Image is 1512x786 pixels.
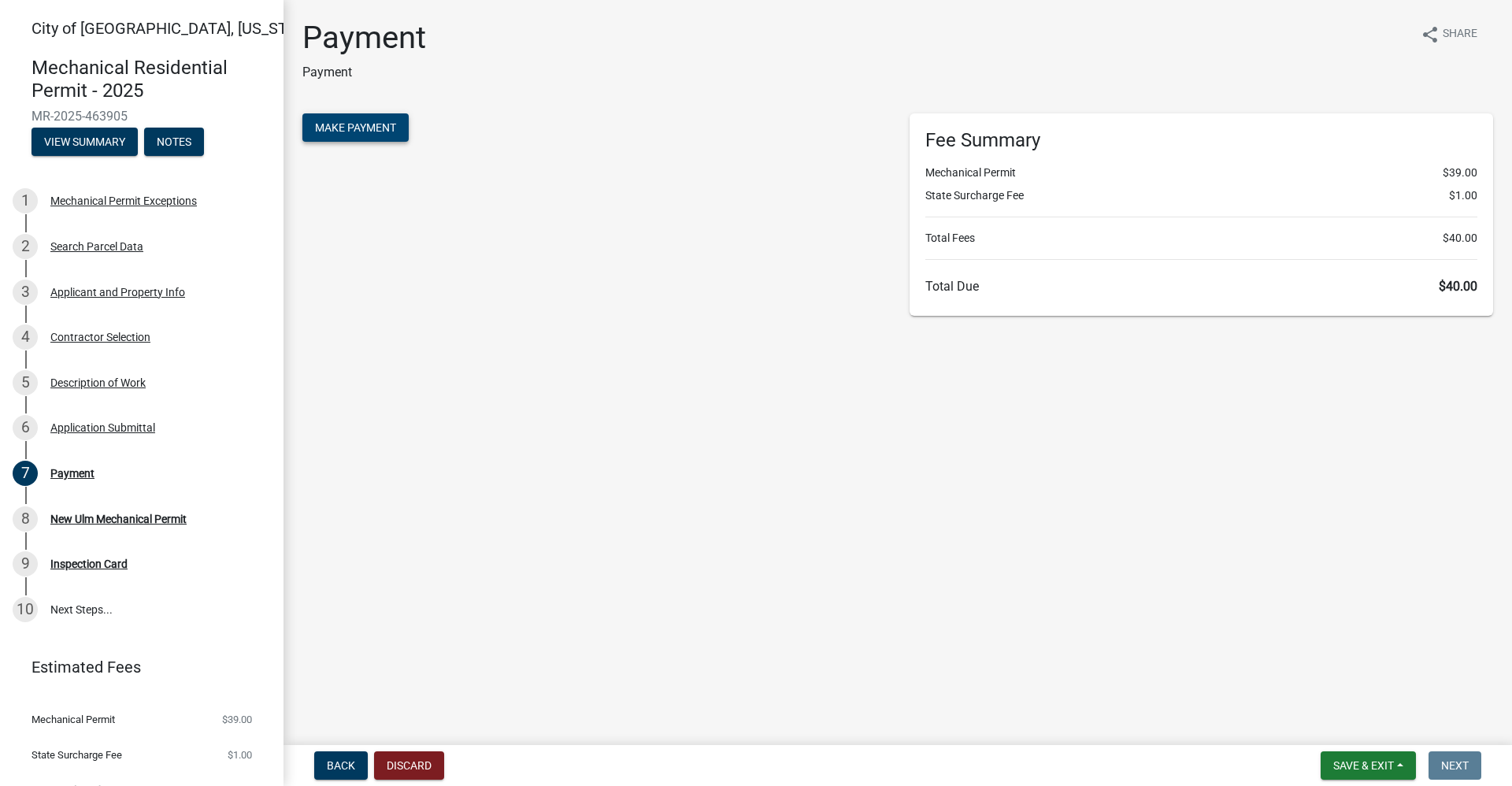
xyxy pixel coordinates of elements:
button: Discard [374,751,444,780]
h4: Mechanical Residential Permit - 2025 [31,57,271,102]
span: $40.00 [1443,230,1477,247]
li: State Surcharge Fee [925,187,1477,204]
span: MR-2025-463905 [31,109,252,124]
div: Application Submittal [50,422,155,433]
div: 10 [13,597,38,622]
span: Back [327,759,355,772]
span: $1.00 [228,750,252,760]
div: Payment [50,468,94,479]
div: Search Parcel Data [50,241,143,252]
h6: Total Due [925,279,1477,294]
div: Applicant and Property Info [50,287,185,298]
wm-modal-confirm: Notes [144,136,204,149]
span: $39.00 [222,714,252,725]
div: 3 [13,280,38,305]
button: Save & Exit [1321,751,1416,780]
div: 9 [13,551,38,577]
span: City of [GEOGRAPHIC_DATA], [US_STATE] [31,19,318,38]
span: Next [1441,759,1469,772]
div: 4 [13,324,38,350]
li: Mechanical Permit [925,165,1477,181]
div: Contractor Selection [50,332,150,343]
p: Payment [302,63,426,82]
div: Description of Work [50,377,146,388]
h1: Payment [302,19,426,57]
a: Estimated Fees [13,651,258,683]
button: View Summary [31,128,138,156]
div: Inspection Card [50,558,128,569]
wm-modal-confirm: Summary [31,136,138,149]
span: Share [1443,25,1477,44]
div: 7 [13,461,38,486]
button: Next [1429,751,1481,780]
button: shareShare [1408,19,1490,50]
span: Save & Exit [1333,759,1394,772]
div: 6 [13,415,38,440]
div: 8 [13,506,38,532]
span: Mechanical Permit [31,714,115,725]
button: Notes [144,128,204,156]
span: $39.00 [1443,165,1477,181]
div: Mechanical Permit Exceptions [50,195,197,206]
div: 1 [13,188,38,213]
div: New Ulm Mechanical Permit [50,513,187,525]
div: 2 [13,234,38,259]
span: $40.00 [1439,279,1477,294]
h6: Fee Summary [925,129,1477,152]
span: State Surcharge Fee [31,750,122,760]
span: $1.00 [1449,187,1477,204]
span: Make Payment [315,121,396,134]
li: Total Fees [925,230,1477,247]
button: Make Payment [302,113,409,142]
i: share [1421,25,1440,44]
div: 5 [13,370,38,395]
button: Back [314,751,368,780]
